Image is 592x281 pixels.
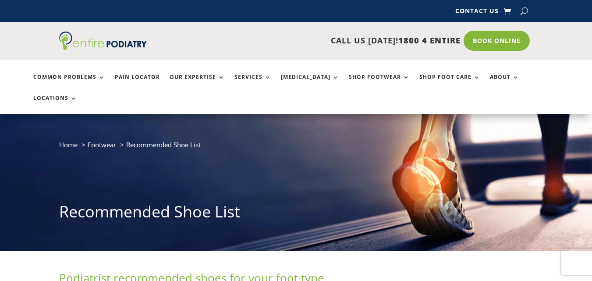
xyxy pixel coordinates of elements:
[88,140,116,149] a: Footwear
[33,95,77,114] a: Locations
[464,31,530,51] a: Book Online
[59,43,147,52] a: Entire Podiatry
[170,74,225,93] a: Our Expertise
[490,74,519,93] a: About
[281,74,339,93] a: [MEDICAL_DATA]
[126,140,201,149] span: Recommended Shoe List
[349,74,410,93] a: Shop Footwear
[59,32,147,50] img: logo (1)
[59,140,78,149] a: Home
[455,8,499,18] a: Contact Us
[234,74,271,93] a: Services
[398,35,461,46] span: 1800 4 ENTIRE
[115,74,160,93] a: Pain Locator
[33,74,105,93] a: Common Problems
[167,35,461,46] p: CALL US [DATE]!
[59,201,533,227] h1: Recommended Shoe List
[419,74,480,93] a: Shop Foot Care
[59,139,533,157] nav: breadcrumb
